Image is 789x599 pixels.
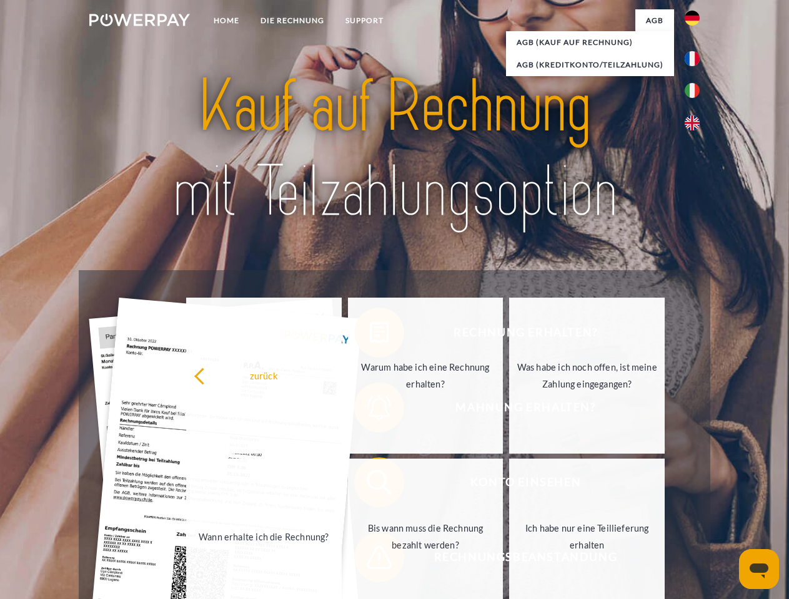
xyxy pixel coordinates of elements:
a: agb [635,9,674,32]
div: Wann erhalte ich die Rechnung? [194,528,334,545]
div: zurück [194,367,334,384]
img: title-powerpay_de.svg [119,60,670,239]
a: Was habe ich noch offen, ist meine Zahlung eingegangen? [509,298,665,454]
img: en [685,115,700,130]
img: logo-powerpay-white.svg [89,14,190,26]
a: AGB (Kauf auf Rechnung) [506,31,674,54]
div: Ich habe nur eine Teillieferung erhalten [517,520,657,553]
iframe: Schaltfläche zum Öffnen des Messaging-Fensters [739,549,779,589]
img: de [685,11,700,26]
div: Was habe ich noch offen, ist meine Zahlung eingegangen? [517,359,657,392]
img: it [685,83,700,98]
a: Home [203,9,250,32]
a: DIE RECHNUNG [250,9,335,32]
div: Warum habe ich eine Rechnung erhalten? [355,359,496,392]
img: fr [685,51,700,66]
a: SUPPORT [335,9,394,32]
a: AGB (Kreditkonto/Teilzahlung) [506,54,674,76]
div: Bis wann muss die Rechnung bezahlt werden? [355,520,496,553]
